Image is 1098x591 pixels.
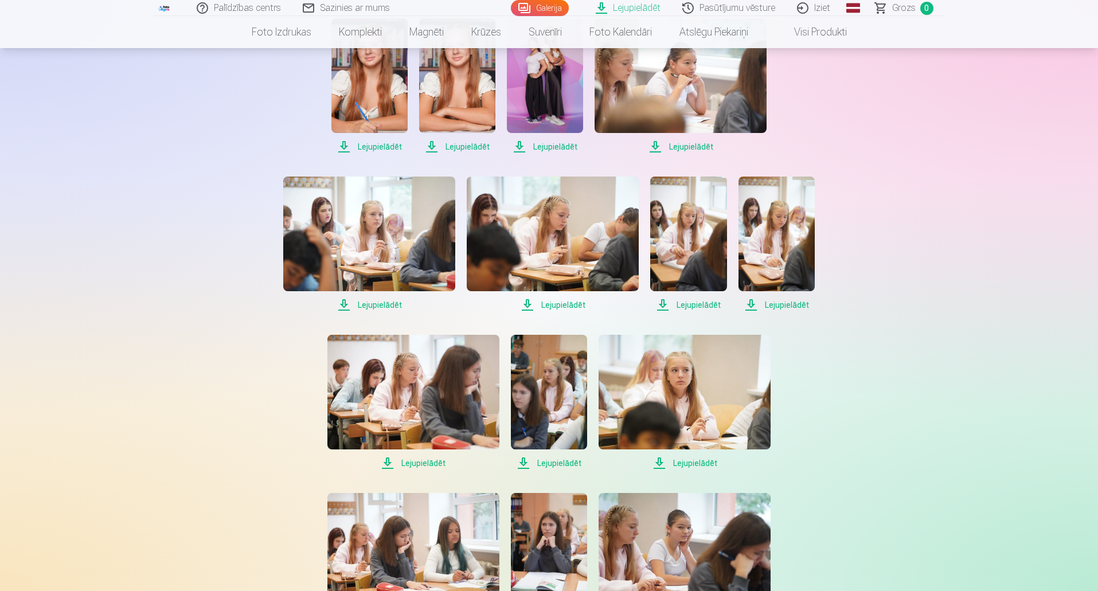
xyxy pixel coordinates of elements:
[327,335,499,470] a: Lejupielādēt
[650,177,726,312] a: Lejupielādēt
[920,2,933,15] span: 0
[511,335,587,470] a: Lejupielādēt
[467,298,639,312] span: Lejupielādēt
[666,16,762,48] a: Atslēgu piekariņi
[511,456,587,470] span: Lejupielādēt
[458,16,515,48] a: Krūzes
[467,177,639,312] a: Lejupielādēt
[650,298,726,312] span: Lejupielādēt
[595,140,767,154] span: Lejupielādēt
[325,16,396,48] a: Komplekti
[419,140,495,154] span: Lejupielādēt
[331,18,408,154] a: Lejupielādēt
[595,18,767,154] a: Lejupielādēt
[599,335,771,470] a: Lejupielādēt
[738,298,815,312] span: Lejupielādēt
[238,16,325,48] a: Foto izdrukas
[283,298,455,312] span: Lejupielādēt
[892,1,916,15] span: Grozs
[507,18,583,154] a: Lejupielādēt
[396,16,458,48] a: Magnēti
[158,5,171,11] img: /fa1
[327,456,499,470] span: Lejupielādēt
[283,177,455,312] a: Lejupielādēt
[419,18,495,154] a: Lejupielādēt
[331,140,408,154] span: Lejupielādēt
[507,140,583,154] span: Lejupielādēt
[738,177,815,312] a: Lejupielādēt
[762,16,861,48] a: Visi produkti
[515,16,576,48] a: Suvenīri
[576,16,666,48] a: Foto kalendāri
[599,456,771,470] span: Lejupielādēt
